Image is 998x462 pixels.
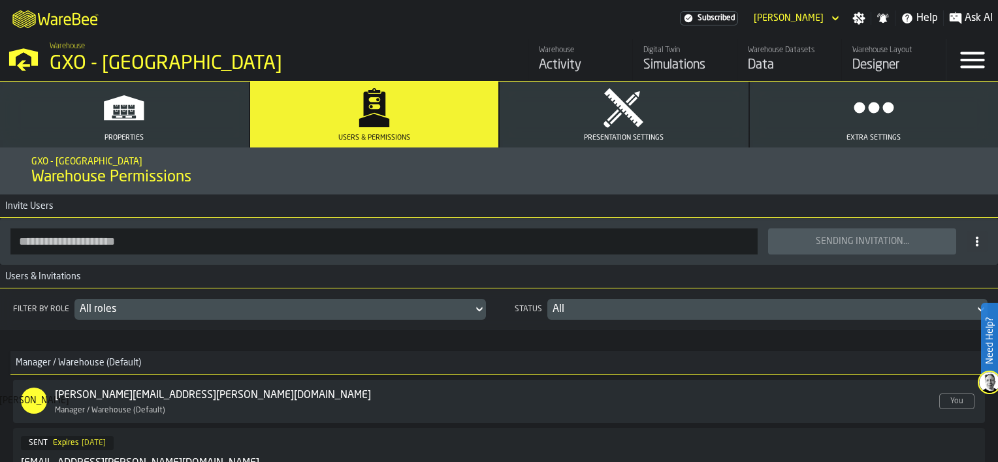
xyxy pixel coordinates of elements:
[982,304,997,377] label: Need Help?
[852,46,935,55] div: Warehouse Layout
[29,439,48,448] span: SENT
[939,393,974,409] span: You
[10,228,758,254] label: button-toolbar-
[553,301,969,317] div: DropdownMenuValue-all
[632,39,737,81] a: link-to-/wh/i/ae0cd702-8cb1-4091-b3be-0aee77957c79/simulations
[754,13,824,23] div: DropdownMenuValue-Jack Collinson
[643,56,726,74] div: Simulations
[748,10,842,26] div: DropdownMenuValue-Jack Collinson
[680,11,738,25] div: Menu Subscription
[776,236,948,247] div: Sending Invitation...
[338,134,410,142] span: Users & Permissions
[512,299,988,320] div: StatusDropdownMenuValue-all
[847,12,871,25] label: button-toggle-Settings
[539,56,622,74] div: Activity
[944,10,998,26] label: button-toggle-Ask AI
[50,42,85,51] span: Warehouse
[748,56,831,74] div: Data
[965,10,993,26] span: Ask AI
[539,46,622,55] div: Warehouse
[643,46,726,55] div: Digital Twin
[55,388,371,403] a: [PERSON_NAME][EMAIL_ADDRESS][PERSON_NAME][DOMAIN_NAME]
[871,12,895,25] label: button-toggle-Notifications
[852,56,935,74] div: Designer
[946,39,998,81] label: button-toggle-Menu
[916,10,938,26] span: Help
[680,11,738,25] a: link-to-/wh/i/ae0cd702-8cb1-4091-b3be-0aee77957c79/settings/billing
[31,167,191,188] span: Warehouse Permissions
[10,358,141,368] span: Manager / Warehouse (Default)
[528,39,632,81] a: link-to-/wh/i/ae0cd702-8cb1-4091-b3be-0aee77957c79/feed/
[846,134,901,142] span: Extra Settings
[105,134,144,142] span: Properties
[748,46,831,55] div: Warehouse Datasets
[53,439,79,448] span: Expires
[584,134,664,142] span: Presentation Settings
[21,388,47,414] div: [PERSON_NAME]
[10,351,988,375] h3: title-section-Manager / Warehouse (Default)
[698,14,735,23] span: Subscribed
[31,154,967,167] h2: Sub Title
[10,299,486,320] div: Filter by roleDropdownMenuValue-all
[841,39,946,81] a: link-to-/wh/i/ae0cd702-8cb1-4091-b3be-0aee77957c79/designer
[82,439,106,448] div: Updated: N/A Created: 03/09/2025, 14:49:55
[55,406,413,415] div: Manager / Warehouse (Default)
[10,305,72,314] div: Filter by role
[512,305,545,314] div: Status
[80,301,468,317] div: DropdownMenuValue-all
[737,39,841,81] a: link-to-/wh/i/ae0cd702-8cb1-4091-b3be-0aee77957c79/data
[895,10,943,26] label: button-toggle-Help
[50,52,402,76] div: GXO - [GEOGRAPHIC_DATA]
[768,228,956,254] button: button-Sending Invitation...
